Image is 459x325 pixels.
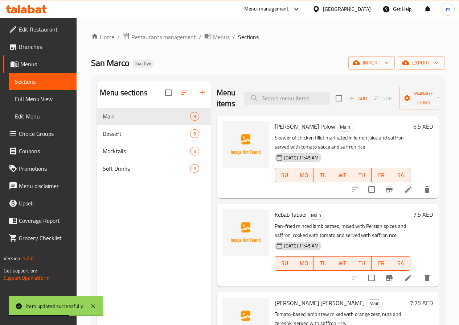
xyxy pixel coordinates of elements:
span: Upsell [19,199,71,208]
span: Select section [331,91,347,106]
span: Restaurants management [131,33,196,41]
h6: 6.5 AED [413,121,433,132]
a: Branches [3,38,77,55]
div: Main9 [97,108,211,125]
span: 3 [190,165,199,172]
span: Soft Drinks [103,164,190,173]
span: Select all sections [161,85,176,100]
span: SA [394,170,407,180]
button: FR [372,168,391,182]
a: Menus [204,32,230,42]
span: Dessert [103,129,190,138]
a: Home [91,33,114,41]
div: Item updated successfully [26,302,83,310]
span: Menus [20,60,71,68]
span: Select to update [364,270,379,286]
span: m [446,5,450,13]
button: Add section [193,84,211,101]
nav: breadcrumb [91,32,444,42]
button: SA [391,168,410,182]
input: search [244,92,330,105]
div: Dessert6 [97,125,211,142]
a: Sections [9,73,77,90]
li: / [233,33,235,41]
div: Inactive [132,59,154,68]
span: Sections [15,77,71,86]
span: Kebab Tabaei [275,209,306,220]
li: / [117,33,120,41]
a: Full Menu View [9,90,77,108]
span: Main [366,299,382,308]
span: [DATE] 11:45 AM [281,242,321,249]
span: Promotions [19,164,71,173]
span: Menu disclaimer [19,182,71,190]
button: delete [418,269,436,287]
span: Add [348,94,368,103]
span: Select to update [364,182,379,197]
span: Manage items [405,89,442,107]
span: Mocktails [103,147,190,155]
button: SA [391,256,410,271]
h2: Menu sections [100,87,148,98]
img: Kebab Tabaei [222,209,269,256]
button: Manage items [399,87,448,109]
div: items [190,129,199,138]
a: Menus [3,55,77,73]
a: Coverage Report [3,212,77,229]
div: Menu-management [244,5,289,13]
button: MO [294,168,313,182]
span: Select section first [370,93,399,104]
button: SU [275,168,294,182]
button: FR [372,256,391,271]
span: Coupons [19,147,71,155]
a: Restaurants management [123,32,196,42]
span: Menus [213,33,230,41]
span: Grocery Checklist [19,234,71,242]
span: TH [355,258,369,268]
span: 3 [190,148,199,155]
a: Upsell [3,195,77,212]
span: Edit Menu [15,112,71,121]
span: SA [394,258,407,268]
button: TH [352,256,372,271]
button: export [398,56,444,70]
a: Menu disclaimer [3,177,77,195]
div: items [190,147,199,155]
button: MO [294,256,313,271]
nav: Menu sections [97,105,211,180]
span: import [354,58,389,67]
span: Choice Groups [19,129,71,138]
div: items [190,112,199,121]
span: Sort sections [176,84,193,101]
button: TU [313,256,333,271]
p: Pan-fried minced lamb patties, mixed with Persian spices and saffron, cooked with tomato and serv... [275,222,410,240]
span: FR [374,258,388,268]
span: [PERSON_NAME] Polow [275,121,335,132]
span: Branches [19,42,71,51]
span: [PERSON_NAME] [PERSON_NAME] [275,297,365,308]
span: MO [297,258,311,268]
a: Edit menu item [404,274,413,282]
button: import [348,56,395,70]
span: Sections [238,33,259,41]
span: FR [374,170,388,180]
div: Main [337,123,353,132]
a: Coupons [3,142,77,160]
h6: 7.75 AED [410,298,433,308]
a: Promotions [3,160,77,177]
button: SU [275,256,294,271]
span: SU [278,170,291,180]
div: Mocktails3 [97,142,211,160]
button: Branch-specific-item [381,269,398,287]
span: Get support on: [4,266,37,275]
a: Choice Groups [3,125,77,142]
h2: Menu items [217,87,235,109]
a: Edit menu item [404,185,413,194]
span: Main [308,211,324,220]
span: WE [336,170,349,180]
span: export [403,58,439,67]
span: 1.0.0 [22,254,34,263]
div: [GEOGRAPHIC_DATA] [323,5,371,13]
